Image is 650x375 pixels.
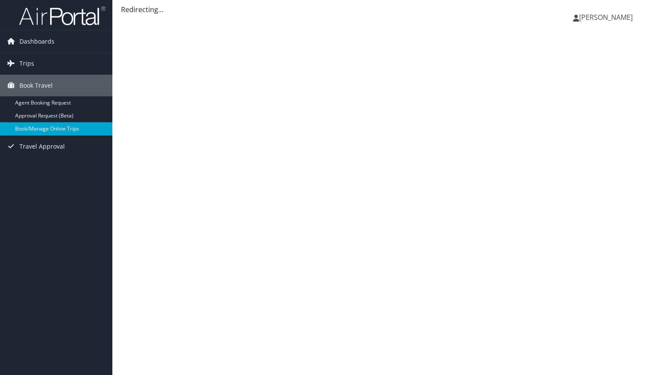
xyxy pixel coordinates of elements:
[121,4,641,15] div: Redirecting...
[19,53,34,74] span: Trips
[19,6,105,26] img: airportal-logo.png
[19,136,65,157] span: Travel Approval
[19,75,53,96] span: Book Travel
[19,31,54,52] span: Dashboards
[579,13,633,22] span: [PERSON_NAME]
[573,4,641,30] a: [PERSON_NAME]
